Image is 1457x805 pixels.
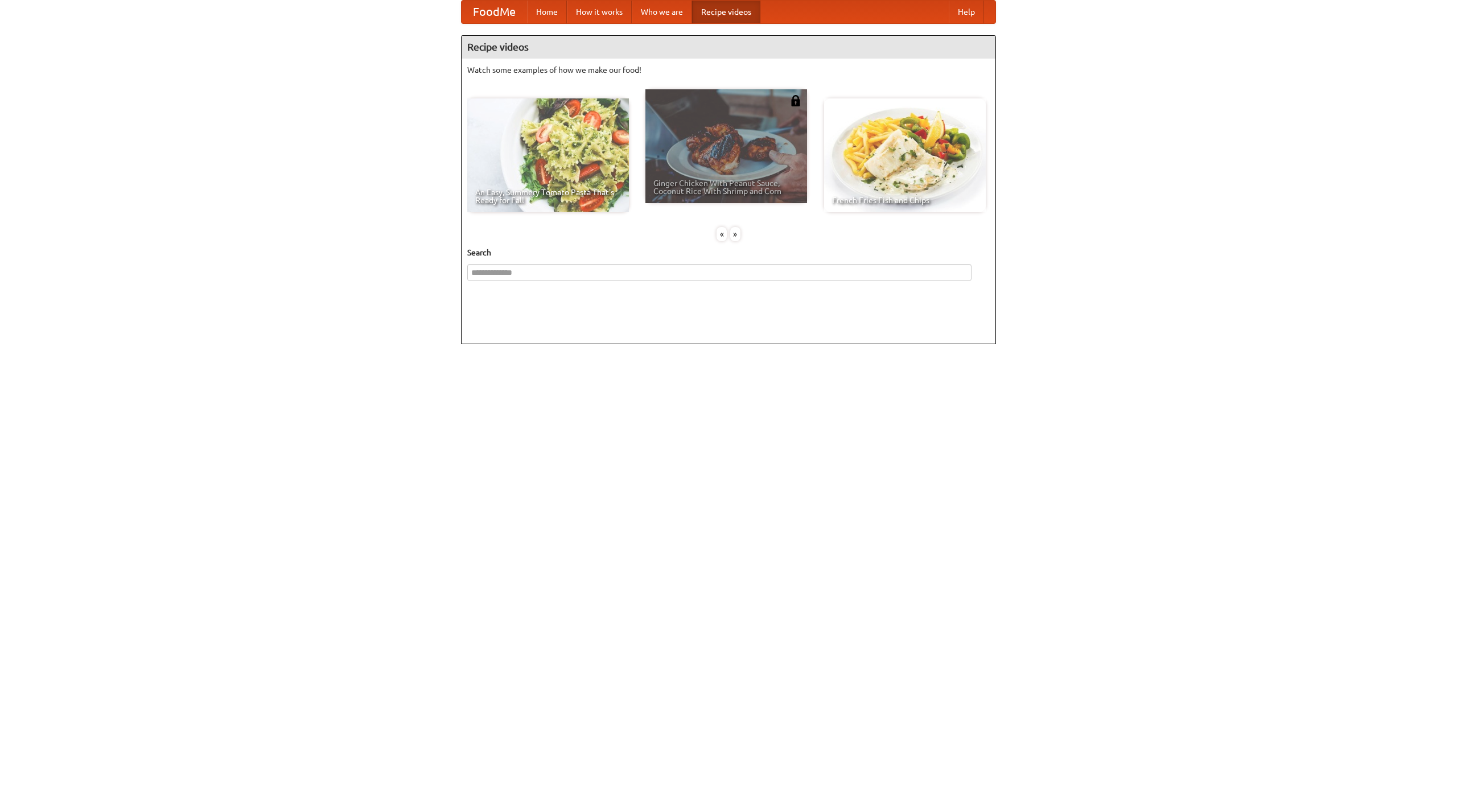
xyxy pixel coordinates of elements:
[462,36,995,59] h4: Recipe videos
[832,196,978,204] span: French Fries Fish and Chips
[462,1,527,23] a: FoodMe
[717,227,727,241] div: «
[467,64,990,76] p: Watch some examples of how we make our food!
[467,247,990,258] h5: Search
[527,1,567,23] a: Home
[949,1,984,23] a: Help
[567,1,632,23] a: How it works
[632,1,692,23] a: Who we are
[467,98,629,212] a: An Easy, Summery Tomato Pasta That's Ready for Fall
[824,98,986,212] a: French Fries Fish and Chips
[790,95,801,106] img: 483408.png
[692,1,760,23] a: Recipe videos
[475,188,621,204] span: An Easy, Summery Tomato Pasta That's Ready for Fall
[730,227,740,241] div: »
